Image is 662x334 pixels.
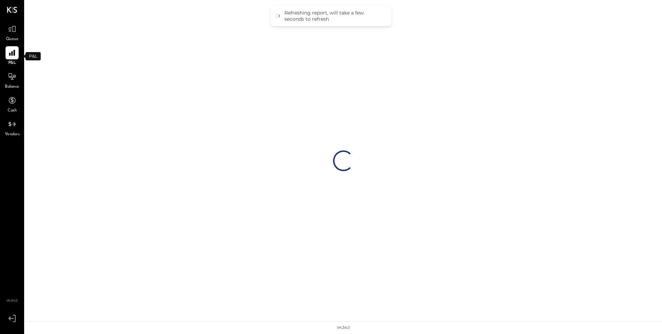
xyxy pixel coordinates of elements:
[0,94,24,114] a: Cash
[337,325,350,331] div: v 4.34.0
[5,131,20,138] span: Vendors
[0,22,24,42] a: Queue
[8,108,17,114] span: Cash
[284,10,384,22] div: Refreshing report, will take a few seconds to refresh
[0,118,24,138] a: Vendors
[5,84,19,90] span: Balance
[8,60,16,66] span: P&L
[0,70,24,90] a: Balance
[6,36,19,42] span: Queue
[0,46,24,66] a: P&L
[26,52,41,60] div: P&L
